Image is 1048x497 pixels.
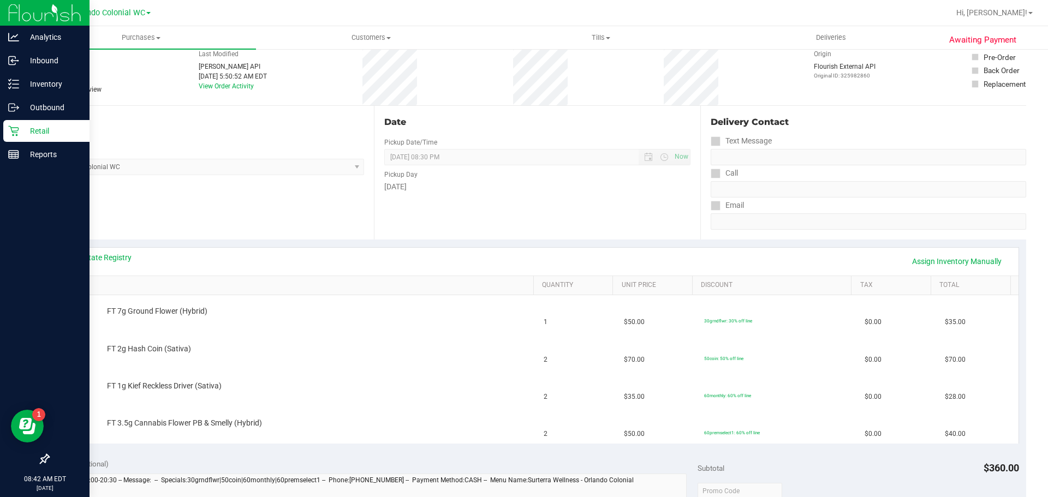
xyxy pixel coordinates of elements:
[544,355,547,365] span: 2
[939,281,1006,290] a: Total
[64,281,529,290] a: SKU
[711,116,1026,129] div: Delivery Contact
[711,197,744,213] label: Email
[5,474,85,484] p: 08:42 AM EDT
[704,393,751,398] span: 60monthly: 60% off line
[199,62,267,71] div: [PERSON_NAME] API
[865,317,882,327] span: $0.00
[698,464,724,472] span: Subtotal
[701,281,847,290] a: Discount
[624,392,645,402] span: $35.00
[814,49,831,59] label: Origin
[956,8,1027,17] span: Hi, [PERSON_NAME]!
[32,408,45,421] iframe: Resource center unread badge
[945,392,966,402] span: $28.00
[19,77,85,91] p: Inventory
[26,33,256,43] span: Purchases
[711,181,1026,197] input: Format: (999) 999-9999
[384,137,437,147] label: Pickup Date/Time
[26,26,256,49] a: Purchases
[199,71,267,81] div: [DATE] 5:50:52 AM EDT
[949,34,1016,46] span: Awaiting Payment
[256,26,486,49] a: Customers
[5,484,85,492] p: [DATE]
[984,52,1016,63] div: Pre-Order
[8,32,19,43] inline-svg: Analytics
[622,281,688,290] a: Unit Price
[860,281,927,290] a: Tax
[624,429,645,439] span: $50.00
[11,410,44,442] iframe: Resource center
[384,116,690,129] div: Date
[704,318,752,324] span: 30grndflwr: 30% off line
[384,181,690,193] div: [DATE]
[984,65,1020,76] div: Back Order
[72,8,145,17] span: Orlando Colonial WC
[711,165,738,181] label: Call
[624,317,645,327] span: $50.00
[945,355,966,365] span: $70.00
[8,79,19,89] inline-svg: Inventory
[905,252,1009,271] a: Assign Inventory Manually
[8,125,19,136] inline-svg: Retail
[865,429,882,439] span: $0.00
[716,26,946,49] a: Deliveries
[19,148,85,161] p: Reports
[107,306,207,316] span: FT 7g Ground Flower (Hybrid)
[711,133,772,149] label: Text Message
[486,26,716,49] a: Tills
[624,355,645,365] span: $70.00
[8,102,19,113] inline-svg: Outbound
[704,356,743,361] span: 50coin: 50% off line
[199,49,239,59] label: Last Modified
[384,170,418,179] label: Pickup Day
[66,252,132,263] a: View State Registry
[107,344,191,354] span: FT 2g Hash Coin (Sativa)
[814,71,876,80] p: Original ID: 325982860
[542,281,609,290] a: Quantity
[8,149,19,160] inline-svg: Reports
[486,33,715,43] span: Tills
[199,82,254,90] a: View Order Activity
[257,33,485,43] span: Customers
[544,317,547,327] span: 1
[19,101,85,114] p: Outbound
[8,55,19,66] inline-svg: Inbound
[107,418,262,428] span: FT 3.5g Cannabis Flower PB & Smelly (Hybrid)
[984,462,1019,474] span: $360.00
[48,116,364,129] div: Location
[814,62,876,80] div: Flourish External API
[865,392,882,402] span: $0.00
[107,381,222,391] span: FT 1g Kief Reckless Driver (Sativa)
[711,149,1026,165] input: Format: (999) 999-9999
[19,31,85,44] p: Analytics
[544,429,547,439] span: 2
[865,355,882,365] span: $0.00
[945,317,966,327] span: $35.00
[801,33,861,43] span: Deliveries
[704,430,760,435] span: 60premselect1: 60% off line
[945,429,966,439] span: $40.00
[984,79,1026,89] div: Replacement
[19,54,85,67] p: Inbound
[19,124,85,137] p: Retail
[544,392,547,402] span: 2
